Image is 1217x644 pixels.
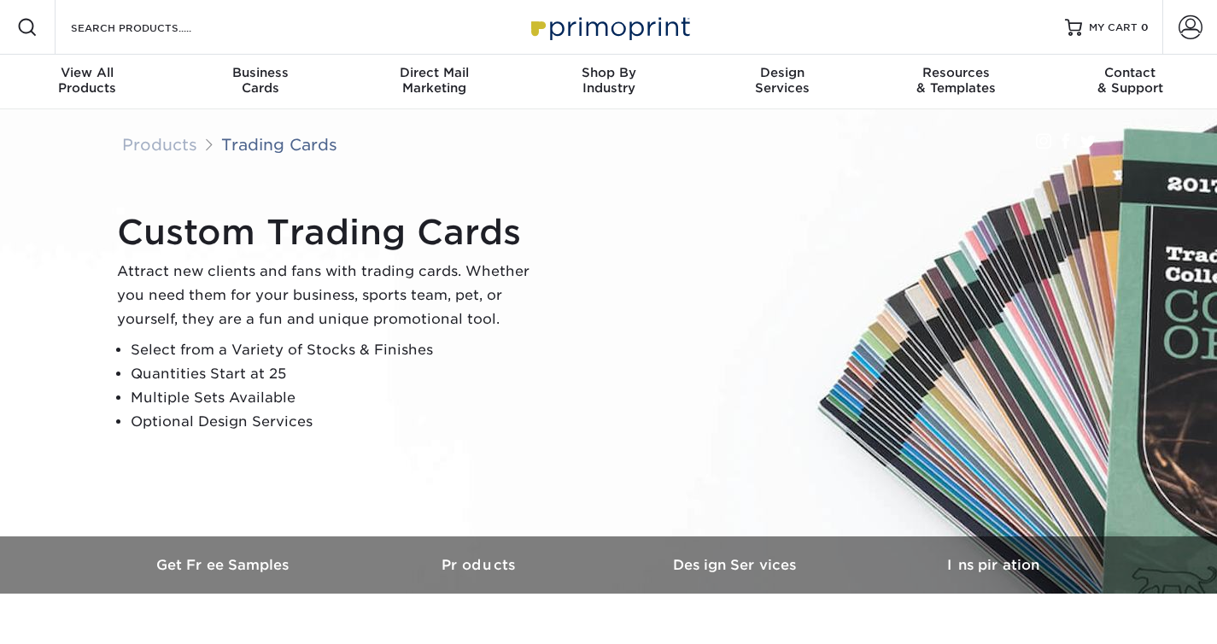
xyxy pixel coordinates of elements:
[865,536,1121,594] a: Inspiration
[695,55,869,109] a: DesignServices
[69,17,236,38] input: SEARCH PRODUCTS.....
[695,65,869,96] div: Services
[174,65,348,96] div: Cards
[1089,20,1138,35] span: MY CART
[131,410,544,434] li: Optional Design Services
[97,557,353,573] h3: Get Free Samples
[522,65,696,96] div: Industry
[174,55,348,109] a: BusinessCards
[122,135,197,154] a: Products
[131,338,544,362] li: Select from a Variety of Stocks & Finishes
[522,65,696,80] span: Shop By
[131,362,544,386] li: Quantities Start at 25
[1141,21,1149,33] span: 0
[1043,65,1217,80] span: Contact
[117,260,544,331] p: Attract new clients and fans with trading cards. Whether you need them for your business, sports ...
[869,65,1044,80] span: Resources
[869,65,1044,96] div: & Templates
[131,386,544,410] li: Multiple Sets Available
[1043,65,1217,96] div: & Support
[869,55,1044,109] a: Resources& Templates
[174,65,348,80] span: Business
[117,212,544,253] h1: Custom Trading Cards
[524,9,694,45] img: Primoprint
[348,65,522,96] div: Marketing
[695,65,869,80] span: Design
[609,536,865,594] a: Design Services
[1043,55,1217,109] a: Contact& Support
[348,65,522,80] span: Direct Mail
[522,55,696,109] a: Shop ByIndustry
[353,536,609,594] a: Products
[348,55,522,109] a: Direct MailMarketing
[97,536,353,594] a: Get Free Samples
[221,135,337,154] a: Trading Cards
[865,557,1121,573] h3: Inspiration
[609,557,865,573] h3: Design Services
[353,557,609,573] h3: Products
